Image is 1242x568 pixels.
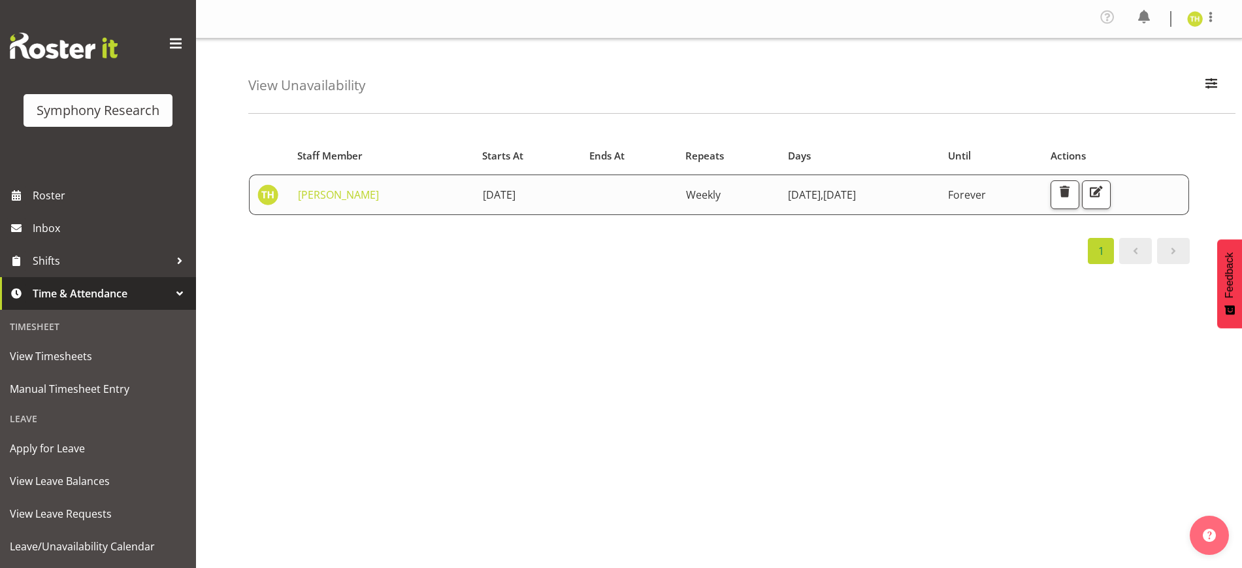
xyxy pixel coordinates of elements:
[1051,148,1182,163] div: Actions
[1203,529,1216,542] img: help-xxl-2.png
[483,188,515,202] span: [DATE]
[37,101,159,120] div: Symphony Research
[10,439,186,458] span: Apply for Leave
[33,218,189,238] span: Inbox
[823,188,856,202] span: [DATE]
[3,405,193,432] div: Leave
[257,184,278,205] img: tristan-healley11868.jpg
[821,188,823,202] span: ,
[1217,239,1242,328] button: Feedback - Show survey
[1198,71,1225,100] button: Filter Employees
[482,148,574,163] div: Starts At
[10,471,186,491] span: View Leave Balances
[248,78,365,93] h4: View Unavailability
[948,148,1036,163] div: Until
[3,530,193,563] a: Leave/Unavailability Calendar
[1082,180,1111,209] button: Edit Unavailability
[1224,252,1235,298] span: Feedback
[33,186,189,205] span: Roster
[10,537,186,556] span: Leave/Unavailability Calendar
[1051,180,1079,209] button: Delete Unavailability
[10,379,186,399] span: Manual Timesheet Entry
[3,313,193,340] div: Timesheet
[3,497,193,530] a: View Leave Requests
[3,465,193,497] a: View Leave Balances
[686,188,721,202] span: Weekly
[788,188,823,202] span: [DATE]
[10,504,186,524] span: View Leave Requests
[788,148,933,163] div: Days
[3,340,193,373] a: View Timesheets
[298,188,379,202] a: [PERSON_NAME]
[33,284,170,303] span: Time & Attendance
[3,432,193,465] a: Apply for Leave
[1187,11,1203,27] img: tristan-healley11868.jpg
[33,251,170,271] span: Shifts
[589,148,670,163] div: Ends At
[3,373,193,405] a: Manual Timesheet Entry
[297,148,467,163] div: Staff Member
[948,188,986,202] span: Forever
[10,346,186,366] span: View Timesheets
[10,33,118,59] img: Rosterit website logo
[685,148,773,163] div: Repeats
